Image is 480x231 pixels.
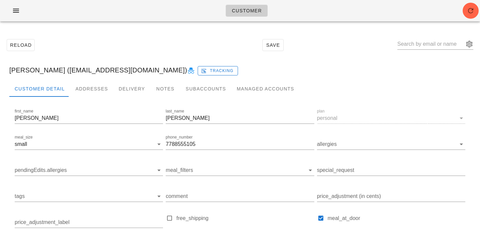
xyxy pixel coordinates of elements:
div: [PERSON_NAME] ([EMAIL_ADDRESS][DOMAIN_NAME]) [4,59,476,81]
label: meal_size [15,135,33,140]
div: allergies [317,139,465,150]
div: planpersonal [317,113,465,124]
button: appended action [465,40,473,48]
div: Notes [150,81,180,97]
label: last_name [166,109,184,114]
div: Customer Detail [9,81,70,97]
input: Search by email or name [397,39,464,49]
div: small [15,141,27,147]
label: plan [317,109,325,114]
button: Reload [7,39,35,51]
label: first_name [15,109,33,114]
a: Customer [226,5,267,17]
div: Managed Accounts [231,81,299,97]
div: Delivery [113,81,150,97]
div: tags [15,191,163,202]
label: meal_at_door [328,215,465,222]
div: Subaccounts [180,81,231,97]
div: Addresses [70,81,113,97]
a: Tracking [198,65,238,75]
span: Customer [231,8,262,13]
span: Tracking [202,68,234,74]
div: pendingEdits.allergies [15,165,163,176]
label: phone_number [166,135,193,140]
div: meal_filters [166,165,314,176]
span: Reload [10,42,32,48]
button: Tracking [198,66,238,75]
label: free_shipping [176,215,314,222]
button: Save [262,39,284,51]
div: meal_sizesmall [15,139,163,150]
span: Save [265,42,281,48]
